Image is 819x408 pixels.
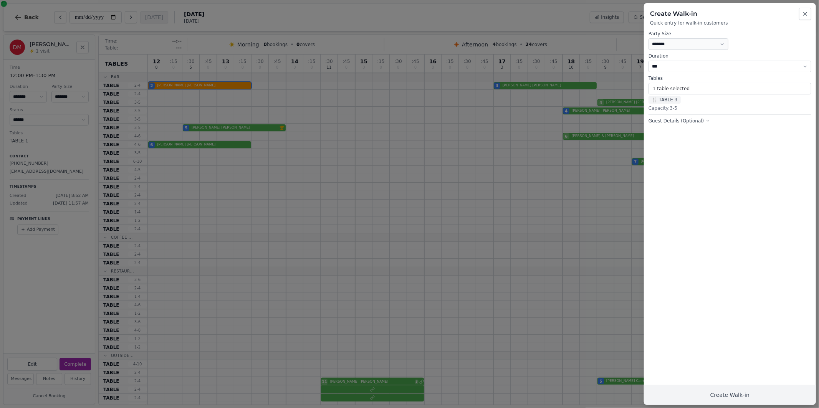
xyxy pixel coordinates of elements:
button: Create Walk-in [644,385,816,405]
p: Quick entry for walk-in customers [650,20,810,26]
label: Duration [649,53,811,59]
label: Tables [649,75,811,81]
div: Capacity: 3 - 5 [649,105,811,111]
label: Party Size [649,31,728,37]
span: TABLE 3 [649,96,681,104]
span: 🍴 [652,97,657,103]
button: 1 table selected [649,83,811,94]
button: Guest Details (Optional) [649,118,710,124]
h2: Create Walk-in [650,9,810,18]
